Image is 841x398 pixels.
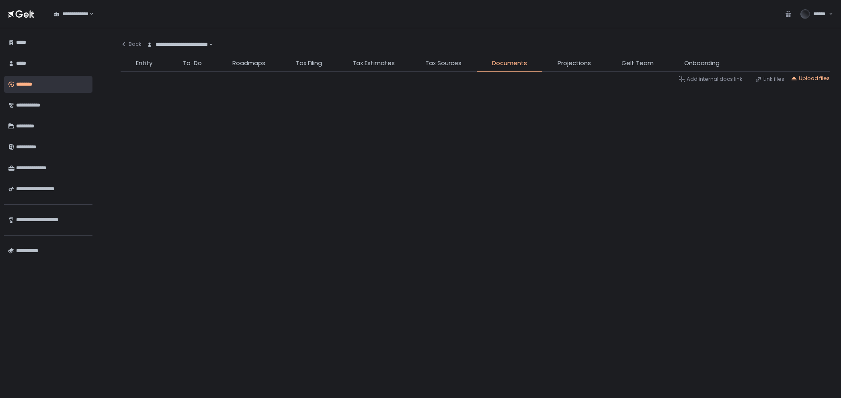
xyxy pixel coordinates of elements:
div: Search for option [142,36,213,53]
span: Documents [492,59,527,68]
span: Tax Sources [425,59,462,68]
span: Tax Filing [296,59,322,68]
span: Projections [558,59,591,68]
span: Gelt Team [622,59,654,68]
button: Back [121,36,142,52]
input: Search for option [88,10,89,18]
button: Link files [755,76,784,83]
span: Tax Estimates [353,59,395,68]
button: Add internal docs link [679,76,743,83]
span: Entity [136,59,152,68]
button: Upload files [791,75,830,82]
div: Search for option [48,6,94,23]
div: Back [121,41,142,48]
span: To-Do [183,59,202,68]
span: Roadmaps [232,59,265,68]
span: Onboarding [684,59,720,68]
